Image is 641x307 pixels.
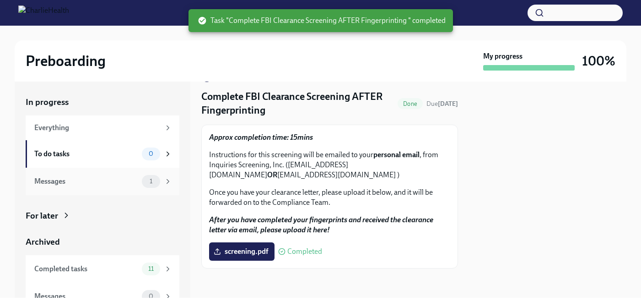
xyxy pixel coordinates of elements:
span: 11 [143,265,159,272]
div: Messages [34,176,138,186]
img: CharlieHealth [18,5,69,20]
h3: 100% [582,53,615,69]
h2: Preboarding [26,52,106,70]
span: 0 [143,293,159,300]
strong: After you have completed your fingerprints and received the clearance letter via email, please up... [209,215,433,234]
strong: [DATE] [438,100,458,108]
p: Instructions for this screening will be emailed to your , from Inquiries Screening, Inc. ([EMAIL_... [209,150,450,180]
h4: Complete FBI Clearance Screening AFTER Fingerprinting [201,90,394,117]
a: In progress [26,96,179,108]
span: Done [398,100,423,107]
a: Messages1 [26,168,179,195]
a: For later [26,210,179,222]
strong: OR [267,170,277,179]
strong: Approx completion time: 15mins [209,133,313,142]
div: Everything [34,123,160,133]
strong: My progress [483,51,522,61]
div: Completed tasks [34,264,138,274]
span: Task "Complete FBI Clearance Screening AFTER Fingerprinting " completed [198,16,446,26]
span: 0 [143,150,159,157]
div: To do tasks [34,149,138,159]
a: To do tasks0 [26,140,179,168]
div: For later [26,210,58,222]
label: screening.pdf [209,242,275,261]
span: screening.pdf [215,247,268,256]
span: Due [426,100,458,108]
span: Completed [287,248,322,255]
p: Once you have your clearance letter, please upload it below, and it will be forwarded on to the C... [209,187,450,208]
strong: personal email [373,150,420,159]
span: 1 [144,178,158,185]
a: Completed tasks11 [26,255,179,283]
a: Everything [26,115,179,140]
a: Archived [26,236,179,248]
span: August 14th, 2025 08:00 [426,99,458,108]
div: Messages [34,291,138,302]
